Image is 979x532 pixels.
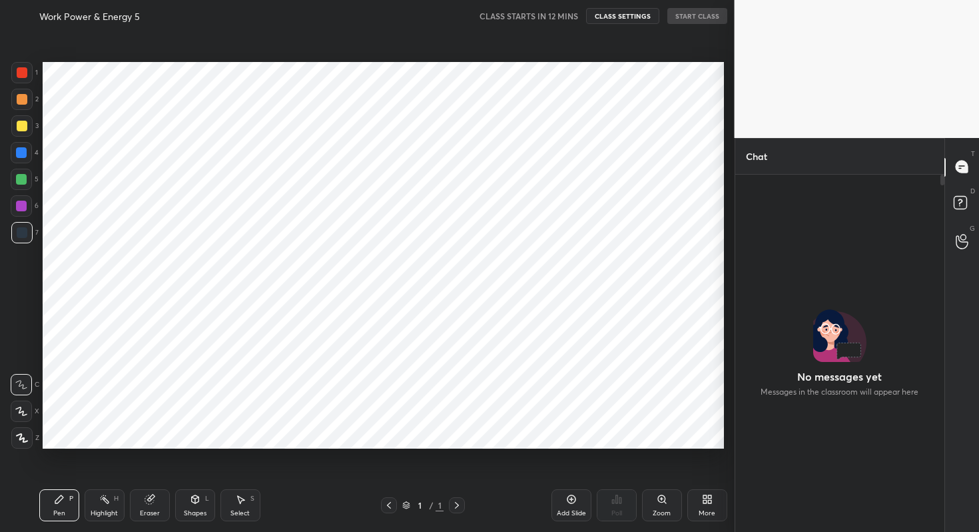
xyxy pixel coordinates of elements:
div: 2 [11,89,39,110]
div: Pen [53,510,65,517]
div: L [205,495,209,502]
div: 6 [11,195,39,217]
div: Eraser [140,510,160,517]
div: S [250,495,254,502]
div: C [11,374,39,395]
div: 1 [11,62,38,83]
h5: CLASS STARTS IN 12 MINS [480,10,578,22]
div: P [69,495,73,502]
div: / [429,501,433,509]
h4: Work Power & Energy 5 [39,10,140,23]
div: Highlight [91,510,118,517]
div: 1 [436,499,444,511]
button: CLASS SETTINGS [586,8,659,24]
p: D [970,186,975,196]
div: H [114,495,119,502]
div: Shapes [184,510,206,517]
div: Add Slide [557,510,586,517]
div: X [11,401,39,422]
div: Z [11,427,39,449]
p: T [971,149,975,159]
p: Chat [735,139,778,174]
div: 3 [11,115,39,137]
p: G [970,223,975,233]
div: 7 [11,222,39,243]
div: More [699,510,715,517]
div: Select [230,510,250,517]
div: 5 [11,169,39,190]
div: 4 [11,142,39,163]
div: 1 [413,501,426,509]
div: Zoom [653,510,671,517]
